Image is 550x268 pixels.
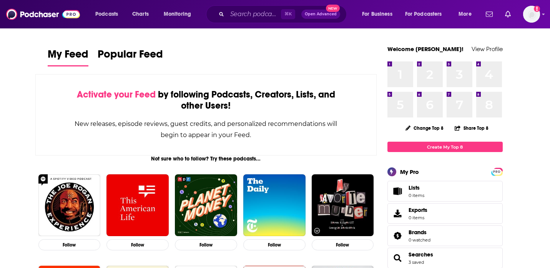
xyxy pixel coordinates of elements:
button: Follow [243,239,306,250]
img: This American Life [106,174,169,237]
div: My Pro [400,168,419,175]
a: 3 saved [409,260,424,265]
span: Charts [132,9,149,20]
img: The Joe Rogan Experience [38,174,101,237]
div: by following Podcasts, Creators, Lists, and other Users! [74,89,338,111]
button: Show profile menu [523,6,540,23]
button: Change Top 8 [401,123,449,133]
button: open menu [400,8,453,20]
span: Monitoring [164,9,191,20]
span: 0 items [409,193,424,198]
span: Exports [390,208,405,219]
button: Share Top 8 [454,121,489,136]
button: Follow [38,239,101,250]
span: ⌘ K [281,9,295,19]
img: Podchaser - Follow, Share and Rate Podcasts [6,7,80,22]
a: View Profile [472,45,503,53]
span: 0 items [409,215,427,220]
a: Brands [390,230,405,241]
span: Open Advanced [305,12,337,16]
span: New [326,5,340,12]
button: Follow [175,239,237,250]
span: Podcasts [95,9,118,20]
div: Not sure who to follow? Try these podcasts... [35,156,377,162]
div: New releases, episode reviews, guest credits, and personalized recommendations will begin to appe... [74,118,338,141]
a: Searches [409,251,433,258]
button: open menu [158,8,201,20]
span: PRO [492,169,502,175]
a: Show notifications dropdown [502,8,514,21]
input: Search podcasts, credits, & more... [227,8,281,20]
span: Brands [387,225,503,246]
a: Show notifications dropdown [483,8,496,21]
span: Exports [409,207,427,213]
button: open menu [357,8,402,20]
a: Exports [387,203,503,224]
div: Search podcasts, credits, & more... [213,5,354,23]
span: Logged in as jciarczynski [523,6,540,23]
img: The Daily [243,174,306,237]
span: For Business [362,9,392,20]
a: Brands [409,229,430,236]
button: open menu [90,8,128,20]
span: Lists [390,186,405,197]
svg: Add a profile image [534,6,540,12]
button: open menu [453,8,481,20]
span: Activate your Feed [77,89,156,100]
button: Follow [312,239,374,250]
a: Welcome [PERSON_NAME]! [387,45,464,53]
a: Charts [127,8,153,20]
span: My Feed [48,48,88,65]
a: Lists [387,181,503,202]
span: Lists [409,184,424,191]
a: PRO [492,169,502,174]
a: Create My Top 8 [387,142,503,152]
span: For Podcasters [405,9,442,20]
a: 0 watched [409,237,430,243]
a: My Feed [48,48,88,66]
span: Popular Feed [98,48,163,65]
img: My Favorite Murder with Karen Kilgariff and Georgia Hardstark [312,174,374,237]
img: Planet Money [175,174,237,237]
span: Brands [409,229,427,236]
button: Follow [106,239,169,250]
a: Searches [390,253,405,263]
span: More [459,9,472,20]
span: Lists [409,184,420,191]
img: User Profile [523,6,540,23]
a: Popular Feed [98,48,163,66]
button: Open AdvancedNew [301,10,340,19]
